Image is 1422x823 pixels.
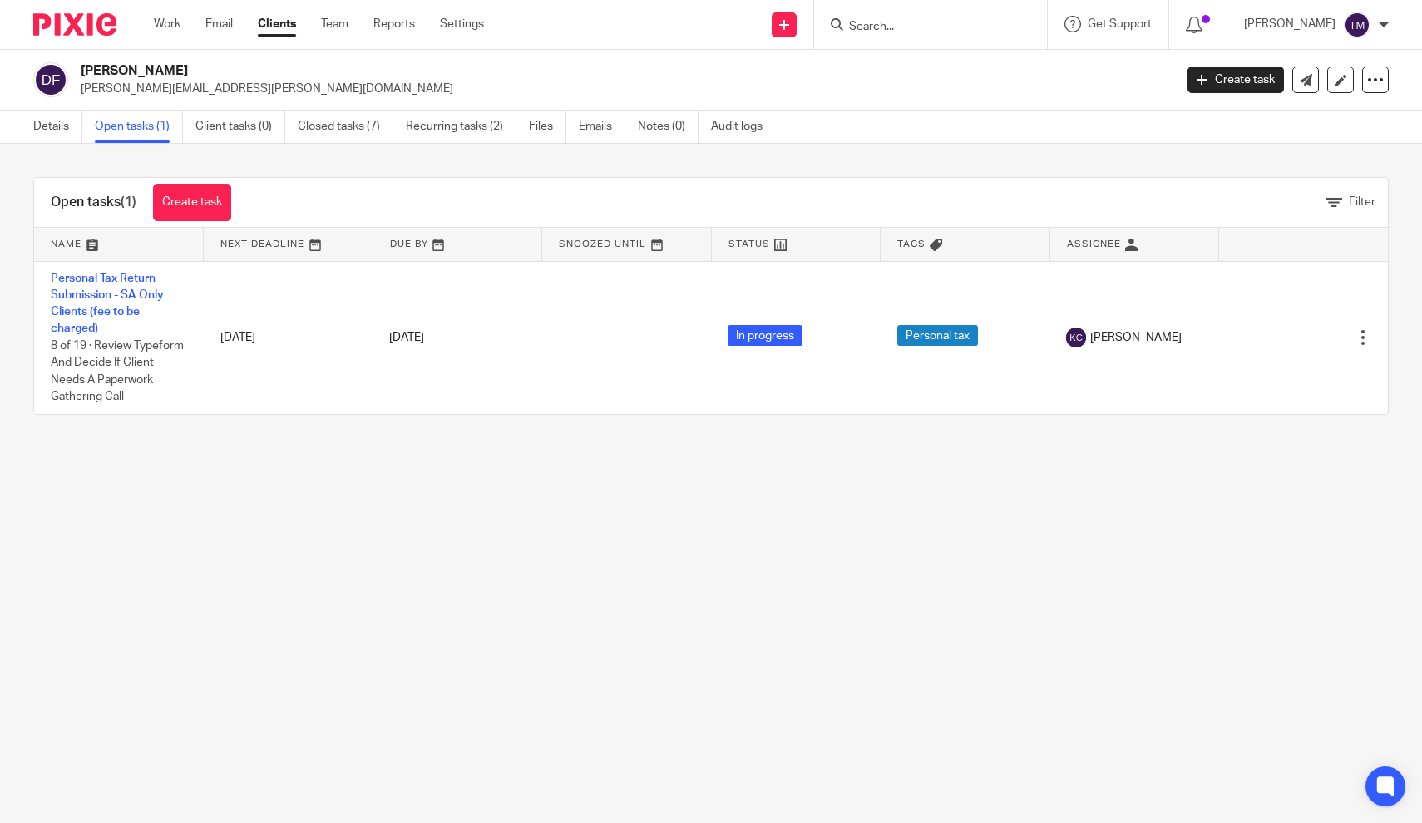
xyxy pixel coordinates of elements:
span: Snoozed Until [559,239,646,249]
a: Create task [153,184,231,221]
a: Create task [1187,67,1284,93]
p: [PERSON_NAME][EMAIL_ADDRESS][PERSON_NAME][DOMAIN_NAME] [81,81,1163,97]
img: svg%3E [1344,12,1370,38]
img: Pixie [33,13,116,36]
a: Team [321,16,348,32]
a: Audit logs [711,111,775,143]
img: svg%3E [33,62,68,97]
span: [PERSON_NAME] [1090,329,1182,346]
span: Tags [897,239,926,249]
a: Clients [258,16,296,32]
a: Closed tasks (7) [298,111,393,143]
a: Reports [373,16,415,32]
span: In progress [728,325,802,346]
a: Settings [440,16,484,32]
span: Get Support [1088,18,1152,30]
span: Filter [1349,196,1375,208]
a: Client tasks (0) [195,111,285,143]
span: 8 of 19 · Review Typeform And Decide If Client Needs A Paperwork Gathering Call [51,340,184,403]
a: Open tasks (1) [95,111,183,143]
a: Emails [579,111,625,143]
span: [DATE] [389,332,424,343]
a: Files [529,111,566,143]
a: Personal Tax Return Submission - SA Only Clients (fee to be charged) [51,273,164,335]
span: (1) [121,195,136,209]
h2: [PERSON_NAME] [81,62,946,80]
img: svg%3E [1066,328,1086,347]
p: [PERSON_NAME] [1244,16,1336,32]
td: [DATE] [204,261,373,414]
span: Personal tax [897,325,978,346]
input: Search [847,20,997,35]
a: Recurring tasks (2) [406,111,516,143]
span: Status [728,239,770,249]
a: Details [33,111,82,143]
h1: Open tasks [51,194,136,211]
a: Work [154,16,180,32]
a: Email [205,16,233,32]
a: Notes (0) [638,111,699,143]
